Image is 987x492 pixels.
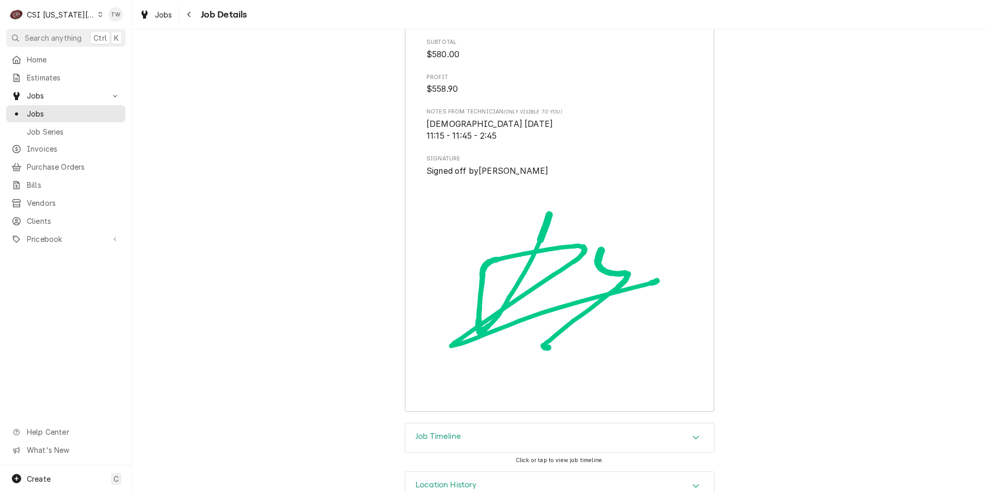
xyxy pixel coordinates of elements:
[135,6,177,23] a: Jobs
[27,143,120,154] span: Invoices
[6,105,125,122] a: Jobs
[181,6,198,23] button: Navigate back
[426,50,459,59] span: $580.00
[426,108,693,116] span: Notes from Technician
[426,118,693,142] span: [object Object]
[6,158,125,175] a: Purchase Orders
[416,432,461,441] h3: Job Timeline
[6,441,125,458] a: Go to What's New
[27,126,120,137] span: Job Series
[426,119,553,141] span: [DEMOGRAPHIC_DATA] [DATE] 11:15 - 11:45 - 2:45
[426,38,693,60] div: Subtotal
[416,480,477,490] h3: Location History
[426,73,693,95] div: Profit
[6,423,125,440] a: Go to Help Center
[6,87,125,104] a: Go to Jobs
[27,445,119,455] span: What's New
[27,90,105,101] span: Jobs
[114,32,119,43] span: K
[426,38,693,46] span: Subtotal
[426,165,693,177] span: Signed Off By
[27,198,120,208] span: Vendors
[27,9,95,20] div: CSI [US_STATE][GEOGRAPHIC_DATA]
[426,83,693,95] span: Profit
[9,7,24,22] div: CSI Kansas City's Avatar
[155,9,172,20] span: Jobs
[6,29,125,47] button: Search anythingCtrlK
[27,216,120,226] span: Clients
[93,32,107,43] span: Ctrl
[426,48,693,61] span: Subtotal
[426,155,693,163] span: Signature
[25,32,82,43] span: Search anything
[6,69,125,86] a: Estimates
[503,109,562,114] span: (Only Visible to You)
[426,108,693,142] div: [object Object]
[6,212,125,229] a: Clients
[405,423,714,452] button: Accordion Details Expand Trigger
[426,155,693,389] div: Signator
[6,123,125,140] a: Job Series
[27,161,120,172] span: Purchase Orders
[405,423,714,452] div: Accordion Header
[9,7,24,22] div: C
[27,54,120,65] span: Home
[405,423,714,453] div: Job Timeline
[108,7,123,22] div: TW
[426,84,458,94] span: $558.90
[516,457,603,464] span: Click or tap to view job timeline.
[27,234,105,244] span: Pricebook
[114,473,119,484] span: C
[27,179,120,190] span: Bills
[6,51,125,68] a: Home
[27,427,119,437] span: Help Center
[27,72,120,83] span: Estimates
[6,140,125,157] a: Invoices
[27,108,120,119] span: Jobs
[6,231,125,248] a: Go to Pricebook
[426,177,693,389] img: Signature
[198,8,247,22] span: Job Details
[27,474,51,483] span: Create
[6,176,125,193] a: Bills
[108,7,123,22] div: Tori Warrick's Avatar
[6,194,125,211] a: Vendors
[426,73,693,81] span: Profit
